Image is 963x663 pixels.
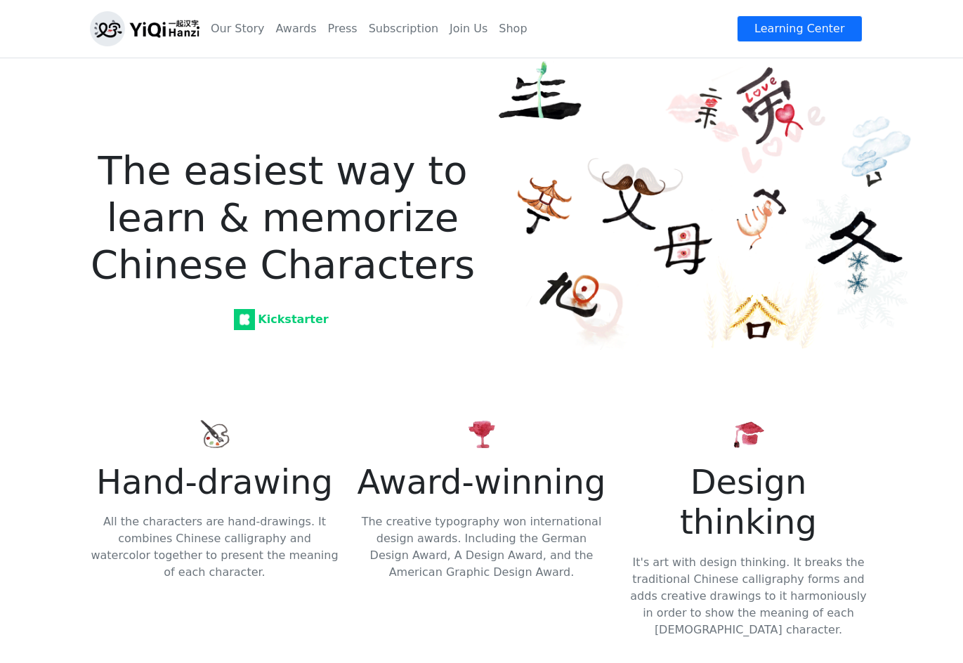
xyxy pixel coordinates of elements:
a: Our Story [205,15,270,43]
h1: The easiest way to learn & memorize Chinese Characters [90,63,476,289]
img: Kickstarter [234,309,255,330]
p: The creative typography won international design awards. Including the German Design Award, A Des... [357,513,607,581]
img: Award-winning [465,417,499,451]
a: Subscription [363,15,444,43]
a: Kickstarter [90,306,473,334]
p: It's art with design thinking. It breaks the traditional Chinese calligraphy forms and adds creat... [624,554,874,638]
img: Hand-drawing [198,417,232,451]
img: YiQi Hanzi [490,58,912,350]
img: logo_h.png [90,11,199,46]
a: Press [322,15,363,43]
strong: Kickstarter [237,313,328,326]
a: Shop [493,15,532,43]
h5: Hand-drawing [90,462,340,503]
p: All the characters are hand-drawings. It combines Chinese calligraphy and watercolor together to ... [90,513,340,581]
h5: Award-winning [357,462,607,503]
h5: Design thinking [624,462,874,543]
a: Join Us [444,15,493,43]
a: Learning Center [737,15,862,42]
img: Design thinking [732,417,766,451]
a: Awards [270,15,322,43]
